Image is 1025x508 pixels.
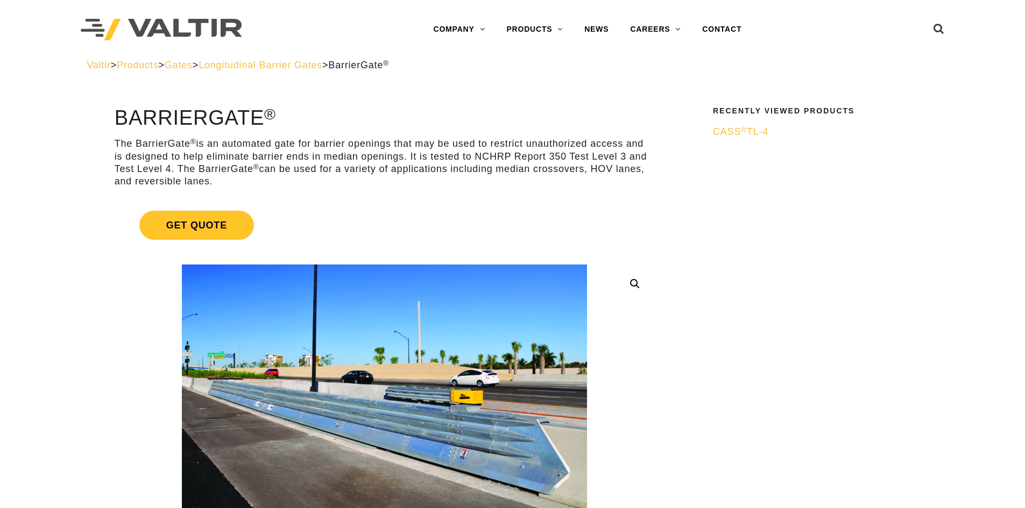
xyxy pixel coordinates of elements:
img: Valtir [81,19,242,41]
div: > > > > [87,59,938,71]
a: NEWS [574,19,619,40]
span: CASS TL-4 [713,126,768,137]
sup: ® [190,138,196,146]
a: PRODUCTS [496,19,574,40]
h1: BarrierGate [115,107,654,130]
a: COMPANY [422,19,496,40]
span: BarrierGate [328,60,389,70]
a: Get Quote [115,198,654,253]
h2: Recently Viewed Products [713,107,931,115]
sup: ® [383,59,389,67]
a: Longitudinal Barrier Gates [199,60,322,70]
a: Products [117,60,158,70]
sup: ® [253,163,259,171]
a: CAREERS [619,19,691,40]
span: Get Quote [139,211,254,240]
a: Gates [165,60,193,70]
a: Valtir [87,60,110,70]
a: CONTACT [691,19,752,40]
sup: ® [264,105,276,123]
a: CASS®TL-4 [713,126,931,138]
p: The BarrierGate is an automated gate for barrier openings that may be used to restrict unauthoriz... [115,138,654,188]
sup: ® [741,126,747,134]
